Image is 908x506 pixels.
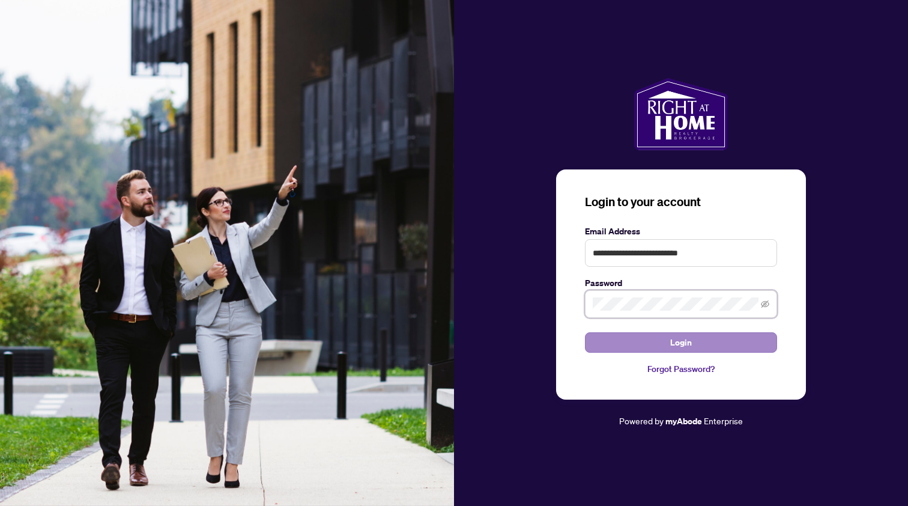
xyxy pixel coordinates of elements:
label: Password [585,276,777,290]
label: Email Address [585,225,777,238]
h3: Login to your account [585,194,777,210]
span: Login [670,333,692,352]
a: Forgot Password? [585,362,777,376]
a: myAbode [665,415,702,428]
span: eye-invisible [761,300,769,308]
img: ma-logo [634,78,727,150]
button: Login [585,332,777,353]
span: Enterprise [704,415,743,426]
span: Powered by [619,415,664,426]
